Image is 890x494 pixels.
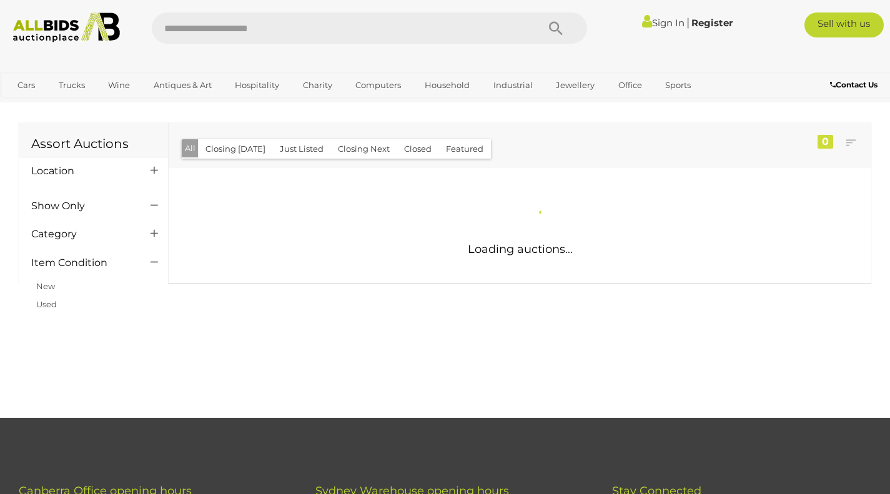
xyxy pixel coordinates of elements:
[182,139,199,157] button: All
[198,139,273,159] button: Closing [DATE]
[657,75,699,96] a: Sports
[146,75,220,96] a: Antiques & Art
[830,78,881,92] a: Contact Us
[9,75,43,96] a: Cars
[227,75,287,96] a: Hospitality
[9,96,114,116] a: [GEOGRAPHIC_DATA]
[330,139,397,159] button: Closing Next
[610,75,650,96] a: Office
[31,257,132,269] h4: Item Condition
[548,75,603,96] a: Jewellery
[100,75,138,96] a: Wine
[438,139,491,159] button: Featured
[525,12,587,44] button: Search
[691,17,733,29] a: Register
[31,165,132,177] h4: Location
[31,229,132,240] h4: Category
[31,137,156,151] h1: Assort Auctions
[830,80,878,89] b: Contact Us
[7,12,126,42] img: Allbids.com.au
[36,299,57,309] a: Used
[468,242,573,256] span: Loading auctions...
[485,75,541,96] a: Industrial
[31,200,132,212] h4: Show Only
[686,16,690,29] span: |
[51,75,93,96] a: Trucks
[272,139,331,159] button: Just Listed
[417,75,478,96] a: Household
[818,135,833,149] div: 0
[347,75,409,96] a: Computers
[642,17,685,29] a: Sign In
[295,75,340,96] a: Charity
[397,139,439,159] button: Closed
[804,12,884,37] a: Sell with us
[36,281,55,291] a: New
